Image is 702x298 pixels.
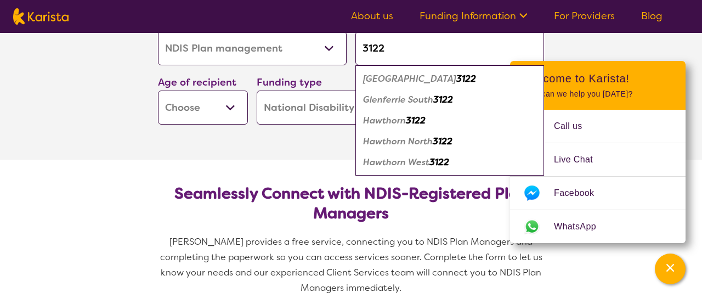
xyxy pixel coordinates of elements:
span: Live Chat [554,151,606,168]
span: Facebook [554,185,607,201]
div: Channel Menu [510,61,686,243]
div: Hawthorn West 3122 [361,152,539,173]
em: [GEOGRAPHIC_DATA] [363,73,456,85]
em: 3122 [456,73,476,85]
span: Call us [554,118,596,134]
a: For Providers [554,9,615,23]
button: Channel Menu [655,254,686,284]
img: Karista logo [13,8,69,25]
em: Hawthorn [363,115,406,126]
span: [PERSON_NAME] provides a free service, connecting you to NDIS Plan Managers and completing the pa... [160,236,545,294]
div: Auburn South 3122 [361,69,539,89]
div: Hawthorn North 3122 [361,131,539,152]
a: About us [351,9,393,23]
h2: Welcome to Karista! [523,72,672,85]
label: Age of recipient [158,76,236,89]
em: 3122 [433,136,452,147]
ul: Choose channel [510,110,686,243]
em: 3122 [433,94,453,105]
span: WhatsApp [554,218,609,235]
p: How can we help you [DATE]? [523,89,672,99]
input: Type [355,31,544,65]
div: Hawthorn 3122 [361,110,539,131]
label: Funding type [257,76,322,89]
h2: Seamlessly Connect with NDIS-Registered Plan Managers [167,184,535,223]
a: Web link opens in a new tab. [510,210,686,243]
div: Glenferrie South 3122 [361,89,539,110]
em: 3122 [406,115,426,126]
a: Blog [641,9,663,23]
em: Glenferrie South [363,94,433,105]
em: 3122 [429,156,449,168]
a: Funding Information [420,9,528,23]
em: Hawthorn West [363,156,429,168]
em: Hawthorn North [363,136,433,147]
